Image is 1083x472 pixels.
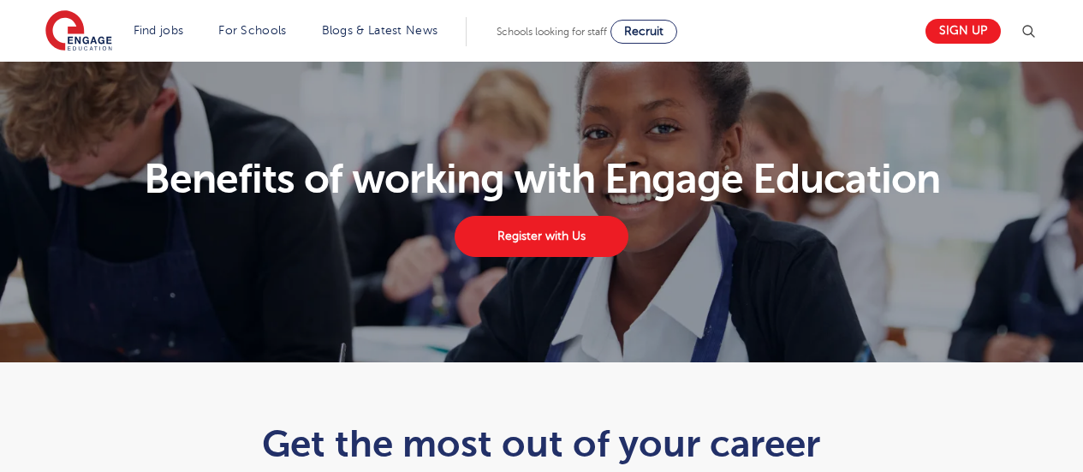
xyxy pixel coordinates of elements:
a: Register with Us [455,216,628,257]
a: Recruit [610,20,677,44]
img: Engage Education [45,10,112,53]
a: Find jobs [134,24,184,37]
a: Sign up [925,19,1001,44]
span: Schools looking for staff [497,26,607,38]
h1: Get the most out of your career [122,422,961,465]
a: For Schools [218,24,286,37]
h1: Benefits of working with Engage Education [35,158,1048,200]
a: Blogs & Latest News [322,24,438,37]
span: Recruit [624,25,663,38]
